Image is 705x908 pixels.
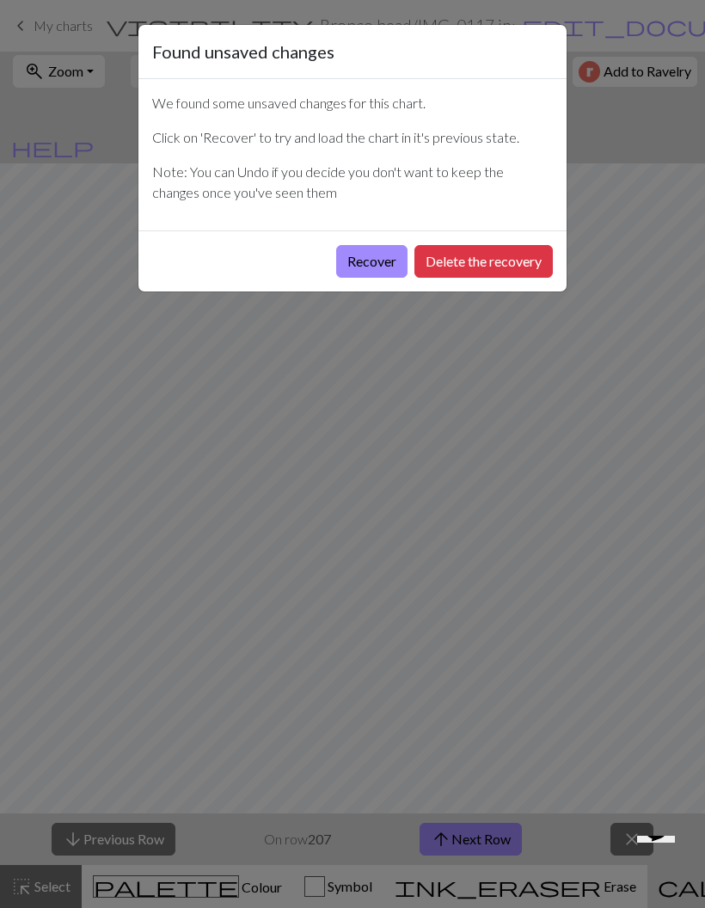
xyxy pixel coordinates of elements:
[152,39,334,64] h5: Found unsaved changes
[152,127,553,148] p: Click on 'Recover' to try and load the chart in it's previous state.
[152,93,553,113] p: We found some unsaved changes for this chart.
[414,245,553,278] button: Delete the recovery
[336,245,408,278] button: Recover
[630,836,688,891] iframe: chat widget
[152,162,553,203] p: Note: You can Undo if you decide you don't want to keep the changes once you've seen them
